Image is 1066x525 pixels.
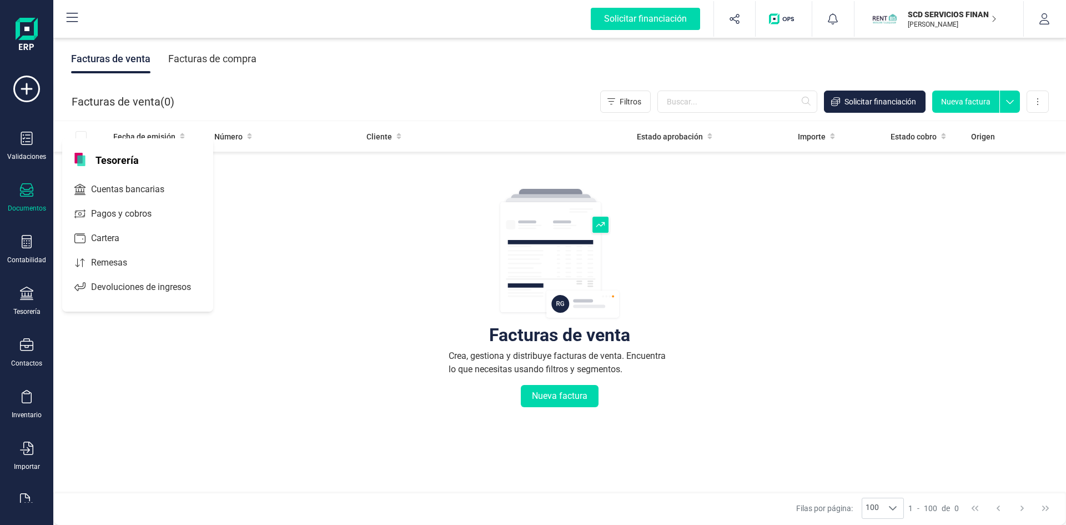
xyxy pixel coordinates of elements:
span: 0 [164,94,170,109]
span: Número [214,131,243,142]
span: Filtros [620,96,641,107]
span: Tesorería [89,153,145,166]
button: SCSCD SERVICIOS FINANCIEROS SL[PERSON_NAME] [868,1,1010,37]
div: Inventario [12,411,42,419]
input: Buscar... [657,91,817,113]
span: Fecha de emisión [113,131,175,142]
span: 1 [908,503,913,514]
span: 100 [862,498,882,518]
span: Cartera [87,232,139,245]
button: Nueva factura [521,385,599,407]
span: Importe [798,131,826,142]
span: Estado aprobación [637,131,703,142]
div: - [908,503,959,514]
img: img-empty-table.svg [499,187,621,321]
button: Logo de OPS [762,1,805,37]
span: Origen [971,131,995,142]
span: Solicitar financiación [844,96,916,107]
button: Solicitar financiación [577,1,713,37]
div: Importar [14,462,40,471]
button: First Page [964,498,985,519]
div: Solicitar financiación [591,8,700,30]
div: Contactos [11,359,42,368]
div: Facturas de compra [168,44,257,73]
div: Contabilidad [7,256,46,264]
p: [PERSON_NAME] [908,20,997,29]
img: Logo Finanedi [16,18,38,53]
img: Logo de OPS [769,13,798,24]
div: Documentos [8,204,46,213]
span: Cliente [366,131,392,142]
p: SCD SERVICIOS FINANCIEROS SL [908,9,997,20]
button: Last Page [1035,498,1056,519]
span: 100 [924,503,937,514]
span: Cuentas bancarias [87,183,184,196]
span: Pagos y cobros [87,207,172,221]
div: Tesorería [13,307,41,316]
span: 0 [954,503,959,514]
button: Previous Page [988,498,1009,519]
span: de [942,503,950,514]
button: Nueva factura [932,91,999,113]
div: Validaciones [7,152,46,161]
div: Filas por página: [796,498,904,519]
div: Facturas de venta ( ) [72,91,174,113]
span: Devoluciones de ingresos [87,281,211,294]
span: Remesas [87,256,147,269]
img: SC [872,7,897,31]
div: Facturas de venta [71,44,150,73]
div: Facturas de venta [489,329,630,341]
span: Estado cobro [891,131,937,142]
button: Solicitar financiación [824,91,926,113]
div: Crea, gestiona y distribuye facturas de venta. Encuentra lo que necesitas usando filtros y segmen... [449,349,671,376]
button: Filtros [600,91,651,113]
button: Next Page [1012,498,1033,519]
